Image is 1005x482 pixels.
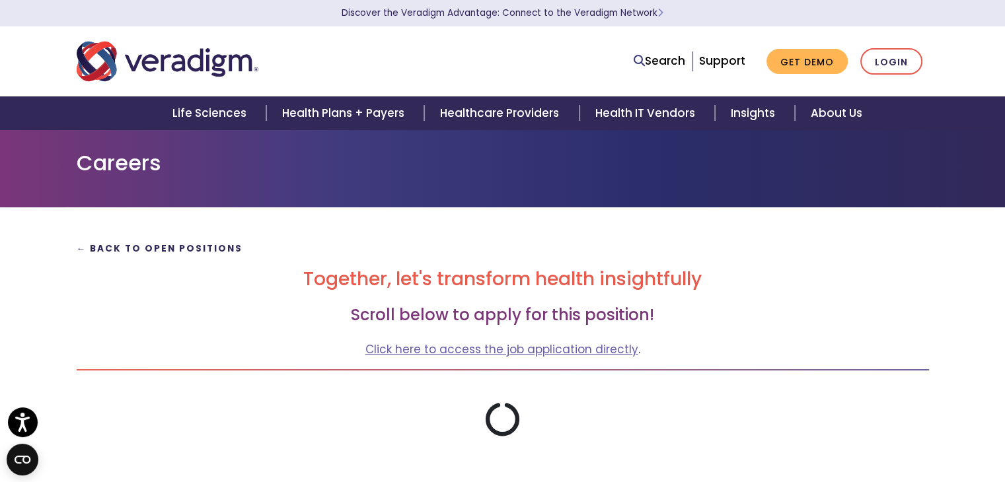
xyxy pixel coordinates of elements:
a: About Us [795,96,878,130]
a: Health IT Vendors [579,96,715,130]
a: Login [860,48,922,75]
a: Get Demo [766,49,848,75]
span: Learn More [657,7,663,19]
a: Search [634,52,685,70]
a: ← Back to Open Positions [77,242,243,255]
a: Click here to access the job application directly [365,341,638,357]
h3: Scroll below to apply for this position! [77,306,929,325]
a: Insights [715,96,795,130]
a: Healthcare Providers [424,96,579,130]
p: . [77,341,929,359]
h2: Together, let's transform health insightfully [77,268,929,291]
h1: Careers [77,151,929,176]
a: Life Sciences [157,96,266,130]
a: Health Plans + Payers [266,96,424,130]
a: Discover the Veradigm Advantage: Connect to the Veradigm NetworkLearn More [342,7,663,19]
a: Support [699,53,745,69]
img: Veradigm logo [77,40,258,83]
button: Open CMP widget [7,444,38,475]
